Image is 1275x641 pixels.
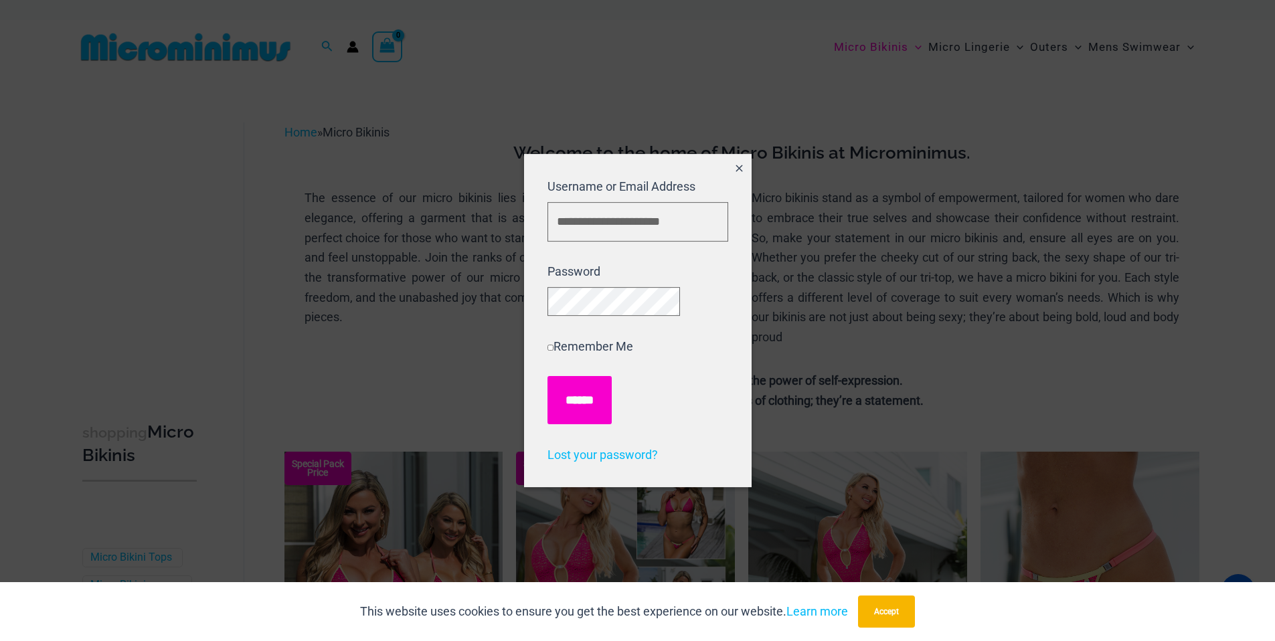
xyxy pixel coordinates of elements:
[547,339,633,353] label: Remember Me
[786,604,848,618] a: Learn more
[727,154,751,185] button: Close popup
[360,602,848,622] p: This website uses cookies to ensure you get the best experience on our website.
[547,448,658,462] a: Lost your password?
[547,179,695,193] label: Username or Email Address
[858,596,915,628] button: Accept
[547,345,554,351] input: Remember Me
[547,264,600,278] label: Password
